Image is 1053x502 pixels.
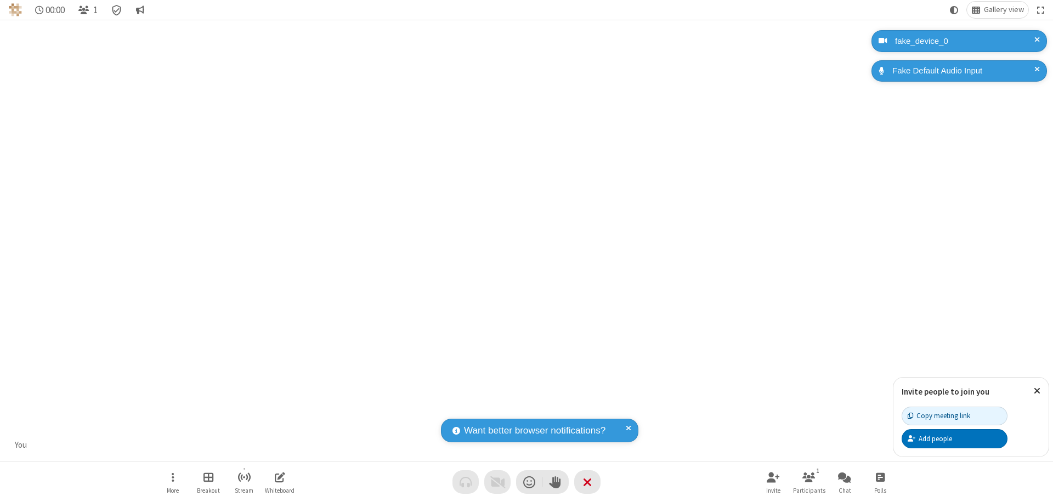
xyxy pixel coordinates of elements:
[984,5,1024,14] span: Gallery view
[73,2,102,18] button: Open participant list
[542,470,569,494] button: Raise hand
[106,2,127,18] div: Meeting details Encryption enabled
[464,424,605,438] span: Want better browser notifications?
[263,466,296,498] button: Open shared whiteboard
[792,466,825,498] button: Open participant list
[888,65,1039,77] div: Fake Default Audio Input
[902,407,1007,425] button: Copy meeting link
[228,466,261,498] button: Start streaming
[828,466,861,498] button: Open chat
[864,466,897,498] button: Open poll
[192,466,225,498] button: Manage Breakout Rooms
[874,487,886,494] span: Polls
[1026,378,1049,404] button: Close popover
[813,466,823,476] div: 1
[235,487,253,494] span: Stream
[574,470,601,494] button: End or leave meeting
[766,487,780,494] span: Invite
[891,35,1039,48] div: fake_device_0
[156,466,189,498] button: Open menu
[839,487,851,494] span: Chat
[265,487,295,494] span: Whiteboard
[131,2,149,18] button: Conversation
[793,487,825,494] span: Participants
[516,470,542,494] button: Send a reaction
[967,2,1028,18] button: Change layout
[197,487,220,494] span: Breakout
[908,410,970,421] div: Copy meeting link
[1033,2,1049,18] button: Fullscreen
[946,2,963,18] button: Using system theme
[167,487,179,494] span: More
[902,429,1007,448] button: Add people
[11,439,31,452] div: You
[31,2,70,18] div: Timer
[484,470,511,494] button: Video
[93,5,98,15] span: 1
[757,466,790,498] button: Invite participants (⌘+Shift+I)
[46,5,65,15] span: 00:00
[9,3,22,16] img: QA Selenium DO NOT DELETE OR CHANGE
[902,386,989,397] label: Invite people to join you
[452,470,479,494] button: Audio problem - check your Internet connection or call by phone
